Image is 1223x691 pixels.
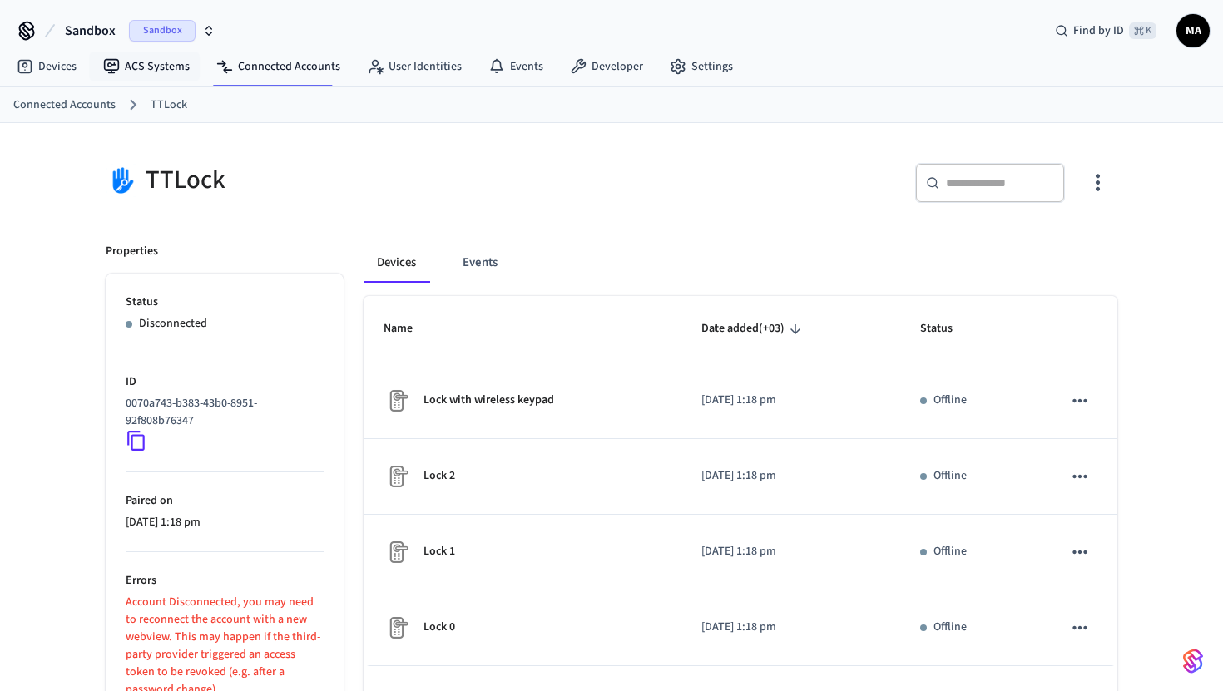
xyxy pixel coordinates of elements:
[1183,648,1203,674] img: SeamLogoGradient.69752ec5.svg
[364,296,1117,666] table: sticky table
[384,614,410,641] img: Placeholder Lock Image
[3,52,90,81] a: Devices
[126,294,324,311] p: Status
[90,52,203,81] a: ACS Systems
[423,392,554,409] p: Lock with wireless keypad
[1178,16,1208,46] span: MA
[151,96,187,114] a: TTLock
[423,543,455,560] p: Lock 1
[129,20,196,42] span: Sandbox
[139,315,207,333] p: Disconnected
[449,243,511,283] button: Events
[384,316,434,342] span: Name
[423,467,455,485] p: Lock 2
[106,163,139,197] img: TTLock Logo, Square
[126,514,324,531] p: [DATE] 1:18 pm
[475,52,557,81] a: Events
[1129,22,1156,39] span: ⌘ K
[384,387,410,414] img: Placeholder Lock Image
[701,619,880,636] p: [DATE] 1:18 pm
[1176,14,1210,47] button: MA
[106,243,158,260] p: Properties
[126,492,324,510] p: Paired on
[364,243,1117,283] div: connected account tabs
[557,52,656,81] a: Developer
[933,619,967,636] p: Offline
[354,52,475,81] a: User Identities
[920,316,974,342] span: Status
[364,243,429,283] button: Devices
[701,467,880,485] p: [DATE] 1:18 pm
[13,96,116,114] a: Connected Accounts
[933,467,967,485] p: Offline
[933,543,967,560] p: Offline
[203,52,354,81] a: Connected Accounts
[126,572,324,590] p: Errors
[701,392,880,409] p: [DATE] 1:18 pm
[106,163,602,197] div: TTLock
[1073,22,1124,39] span: Find by ID
[126,395,317,430] p: 0070a743-b383-43b0-8951-92f808b76347
[384,539,410,565] img: Placeholder Lock Image
[65,21,116,41] span: Sandbox
[701,543,880,560] p: [DATE] 1:18 pm
[933,392,967,409] p: Offline
[1042,16,1170,46] div: Find by ID⌘ K
[126,373,324,391] p: ID
[701,316,806,342] span: Date added(+03)
[384,463,410,490] img: Placeholder Lock Image
[423,619,455,636] p: Lock 0
[656,52,746,81] a: Settings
